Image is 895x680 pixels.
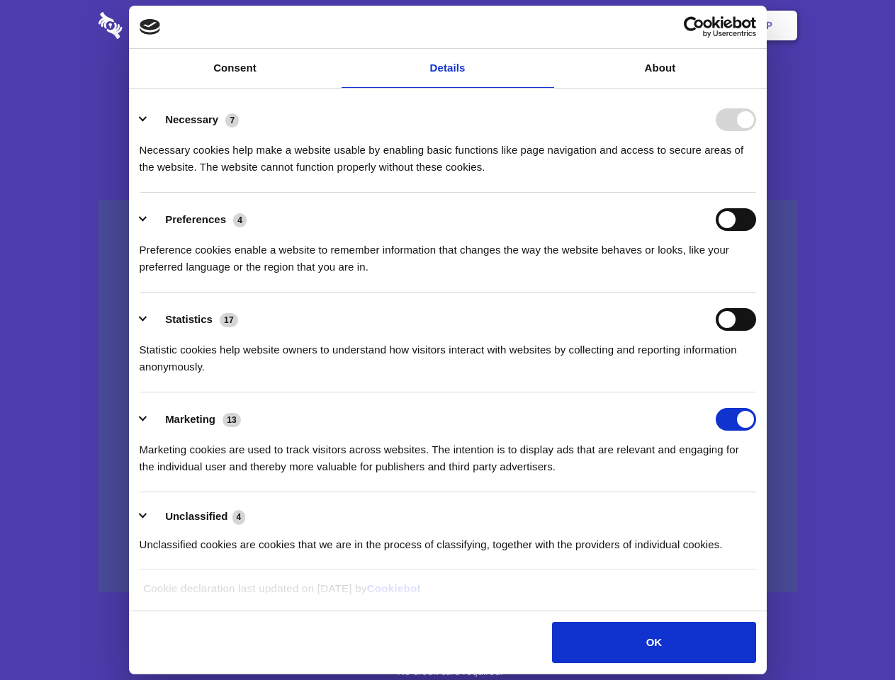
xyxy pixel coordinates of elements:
div: Statistic cookies help website owners to understand how visitors interact with websites by collec... [140,331,756,375]
h4: Auto-redaction of sensitive data, encrypted data sharing and self-destructing private chats. Shar... [98,129,797,176]
a: Login [643,4,704,47]
span: 13 [223,413,241,427]
a: Consent [129,49,342,88]
img: logo-wordmark-white-trans-d4663122ce5f474addd5e946df7df03e33cb6a1c49d2221995e7729f52c070b2.svg [98,12,220,39]
div: Cookie declaration last updated on [DATE] by [133,580,762,608]
iframe: Drift Widget Chat Controller [824,609,878,663]
button: Marketing (13) [140,408,250,431]
a: Contact [575,4,640,47]
a: About [554,49,767,88]
a: Pricing [416,4,478,47]
div: Preference cookies enable a website to remember information that changes the way the website beha... [140,231,756,276]
span: 17 [220,313,238,327]
a: Details [342,49,554,88]
div: Marketing cookies are used to track visitors across websites. The intention is to display ads tha... [140,431,756,475]
button: OK [552,622,755,663]
div: Necessary cookies help make a website usable by enabling basic functions like page navigation and... [140,131,756,176]
a: Usercentrics Cookiebot - opens in a new window [632,16,756,38]
label: Necessary [165,113,218,125]
label: Preferences [165,213,226,225]
span: 4 [232,510,246,524]
button: Necessary (7) [140,108,248,131]
h1: Eliminate Slack Data Loss. [98,64,797,115]
label: Statistics [165,313,213,325]
span: 4 [233,213,247,227]
span: 7 [225,113,239,127]
label: Marketing [165,413,215,425]
button: Preferences (4) [140,208,256,231]
a: Cookiebot [367,582,421,594]
img: logo [140,19,161,35]
button: Statistics (17) [140,308,247,331]
button: Unclassified (4) [140,508,254,526]
div: Unclassified cookies are cookies that we are in the process of classifying, together with the pro... [140,526,756,553]
a: Wistia video thumbnail [98,200,797,593]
